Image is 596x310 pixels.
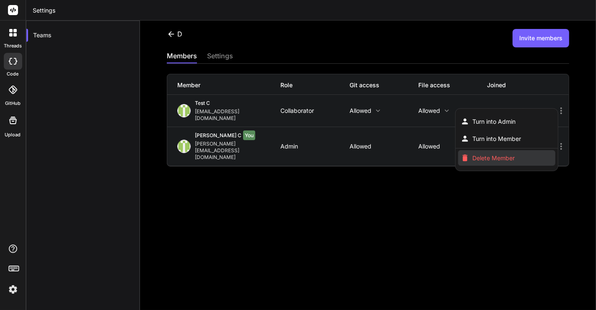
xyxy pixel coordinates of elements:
[5,131,21,138] label: Upload
[5,100,21,107] label: GitHub
[6,282,20,297] img: settings
[473,135,521,143] span: Turn into Member
[473,117,516,126] span: Turn into Admin
[4,42,22,49] label: threads
[473,154,515,162] span: Delete Member
[7,70,19,78] label: code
